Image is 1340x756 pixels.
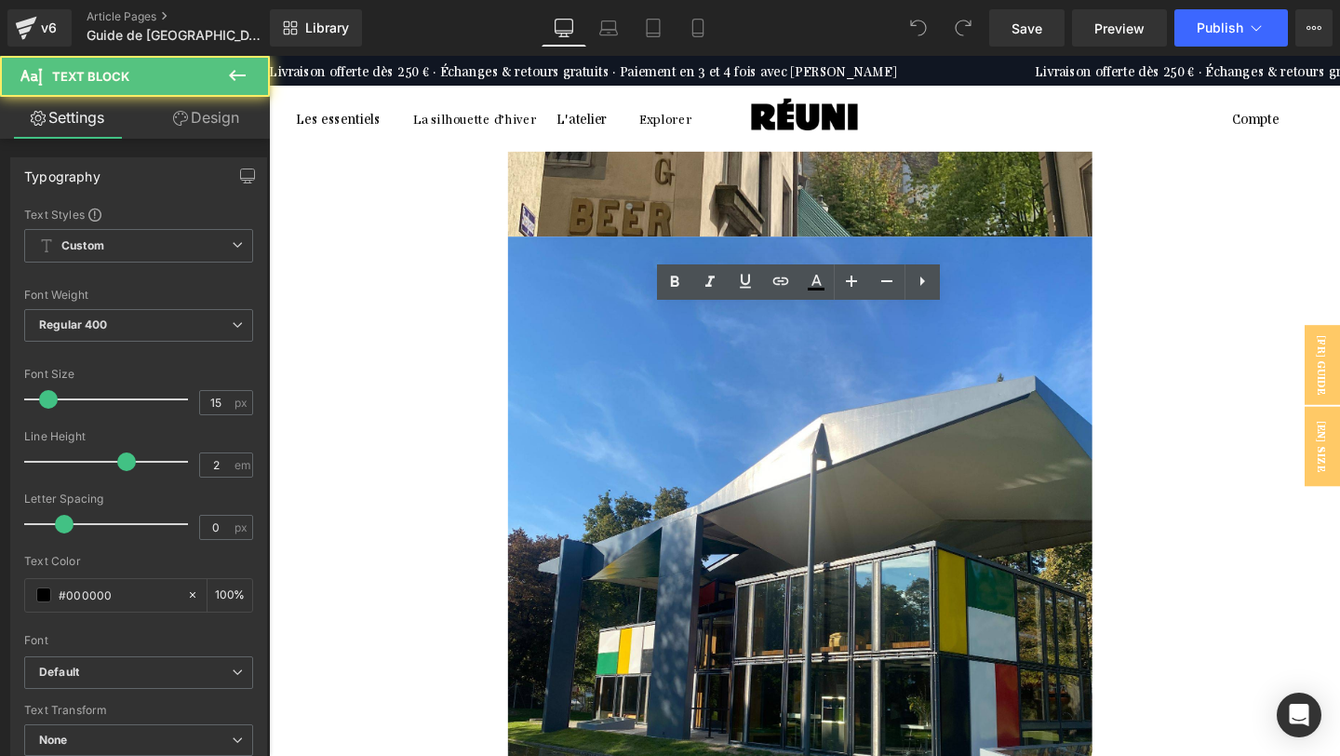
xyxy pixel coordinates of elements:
[24,704,253,717] div: Text Transform
[234,459,250,471] span: em
[59,585,178,605] input: Color
[1295,9,1333,47] button: More
[208,579,252,612] div: %
[1174,9,1288,47] button: Publish
[24,634,253,647] div: Font
[900,9,937,47] button: Undo
[1072,9,1167,47] a: Preview
[139,97,274,139] a: Design
[542,9,586,47] a: Desktop
[1094,19,1145,38] span: Preview
[37,16,60,40] div: v6
[39,665,79,681] i: Default
[676,9,720,47] a: Mobile
[234,521,250,533] span: px
[305,20,349,36] span: Library
[24,158,100,184] div: Typography
[61,238,104,254] b: Custom
[1052,283,1126,367] span: [FR] GUIDE DES TAILLES
[7,9,72,47] a: v6
[507,45,619,78] img: RÉUNI
[631,9,676,47] a: Tablet
[24,430,253,443] div: Line Height
[945,9,982,47] button: Redo
[1277,693,1321,737] div: Open Intercom Messenger
[52,69,129,84] span: Text Block
[1197,20,1243,35] span: Publish
[586,9,631,47] a: Laptop
[24,368,253,381] div: Font Size
[39,317,108,331] b: Regular 400
[302,50,369,80] button: L'atelier
[28,50,131,80] button: Les essentiels
[87,28,265,43] span: Guide de [GEOGRAPHIC_DATA]
[270,9,362,47] a: New Library
[24,493,253,506] div: Letter Spacing
[152,47,281,86] a: La silhouette d’hiver
[24,555,253,568] div: Text Color
[87,9,301,24] a: Article Pages
[1012,19,1042,38] span: Save
[39,733,68,747] b: None
[24,207,253,222] div: Text Styles
[234,397,250,409] span: px
[1052,369,1126,452] span: [EN] SIZE GUIDE
[390,47,445,86] a: Explorer
[24,289,253,302] div: Font Weight
[1012,52,1062,80] a: Compte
